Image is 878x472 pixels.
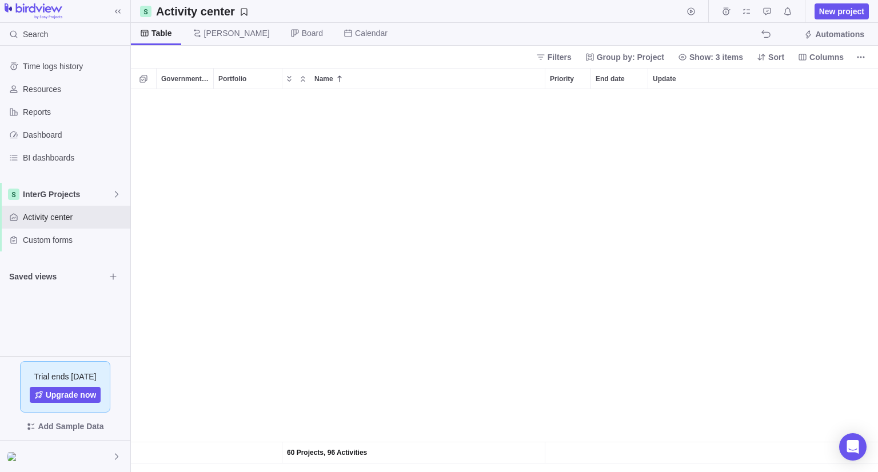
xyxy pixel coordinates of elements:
[161,73,209,85] span: Government Level
[673,49,748,65] span: Show: 3 items
[739,3,755,19] span: My assignments
[7,452,21,461] img: Show
[30,387,101,403] a: Upgrade now
[653,73,676,85] span: Update
[314,73,333,85] span: Name
[23,152,126,163] span: BI dashboards
[718,9,734,18] a: Time logs
[23,211,126,223] span: Activity center
[809,51,844,63] span: Columns
[815,29,864,40] span: Automations
[151,3,253,19] span: Save your current layout and filters as a View
[105,269,121,285] span: Browse views
[768,51,784,63] span: Sort
[591,69,648,89] div: End date
[287,447,367,458] span: 60 Projects, 96 Activities
[689,51,743,63] span: Show: 3 items
[23,106,126,118] span: Reports
[296,71,310,87] span: Collapse
[718,3,734,19] span: Time logs
[596,73,625,85] span: End date
[310,69,545,89] div: Name
[355,27,388,39] span: Calendar
[5,3,62,19] img: logo
[135,71,151,87] span: Selection mode
[218,73,246,85] span: Portfolio
[532,49,576,65] span: Filters
[23,29,48,40] span: Search
[23,83,126,95] span: Resources
[597,51,664,63] span: Group by: Project
[799,26,869,42] span: Automations
[759,9,775,18] a: Approval requests
[9,417,121,435] span: Add Sample Data
[157,442,214,463] div: Government Level
[819,6,864,17] span: New project
[548,51,572,63] span: Filters
[752,49,789,65] span: Sort
[7,450,21,463] div: Sophie Gonthier
[23,61,126,72] span: Time logs history
[739,9,755,18] a: My assignments
[23,234,126,246] span: Custom forms
[302,27,323,39] span: Board
[23,129,126,141] span: Dashboard
[853,49,869,65] span: More actions
[214,69,282,89] div: Portfolio
[9,271,105,282] span: Saved views
[839,433,867,461] div: Open Intercom Messenger
[815,3,869,19] span: New project
[131,89,878,472] div: grid
[156,3,235,19] h2: Activity center
[34,371,97,382] span: Trial ends [DATE]
[214,442,282,463] div: Portfolio
[545,442,591,463] div: Priority
[157,69,213,89] div: Government Level
[683,3,699,19] span: Start timer
[793,49,848,65] span: Columns
[282,71,296,87] span: Expand
[780,3,796,19] span: Notifications
[282,442,545,463] div: Name
[46,389,97,401] span: Upgrade now
[38,419,103,433] span: Add Sample Data
[758,26,774,42] span: The action will be undone: changing the activity dates
[780,9,796,18] a: Notifications
[581,49,669,65] span: Group by: Project
[759,3,775,19] span: Approval requests
[282,442,545,463] div: 60 Projects, 96 Activities
[550,73,574,85] span: Priority
[545,69,590,89] div: Priority
[591,442,648,463] div: End date
[204,27,270,39] span: [PERSON_NAME]
[23,189,112,200] span: InterG Projects
[151,27,172,39] span: Table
